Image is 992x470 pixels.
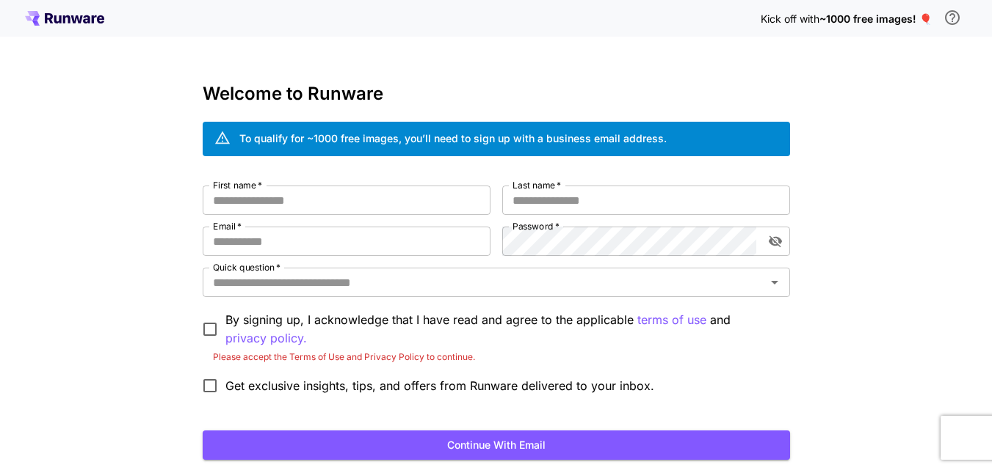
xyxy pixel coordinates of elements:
label: Quick question [213,261,280,273]
span: ~1000 free images! 🎈 [819,12,932,25]
p: By signing up, I acknowledge that I have read and agree to the applicable and [225,311,778,348]
h3: Welcome to Runware [203,84,790,104]
button: By signing up, I acknowledge that I have read and agree to the applicable terms of use and [225,329,307,348]
span: Get exclusive insights, tips, and offers from Runware delivered to your inbox. [225,377,654,394]
p: terms of use [637,311,706,329]
button: By signing up, I acknowledge that I have read and agree to the applicable and privacy policy. [637,311,706,329]
label: Email [213,220,242,232]
button: Continue with email [203,430,790,460]
button: In order to qualify for free credit, you need to sign up with a business email address and click ... [938,3,967,32]
label: First name [213,179,262,191]
div: To qualify for ~1000 free images, you’ll need to sign up with a business email address. [239,131,667,146]
label: Last name [513,179,561,191]
button: Open [764,272,785,293]
button: toggle password visibility [762,228,789,254]
span: Kick off with [761,12,819,25]
p: privacy policy. [225,329,307,348]
label: Password [513,220,560,232]
p: Please accept the Terms of Use and Privacy Policy to continue. [213,350,780,364]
